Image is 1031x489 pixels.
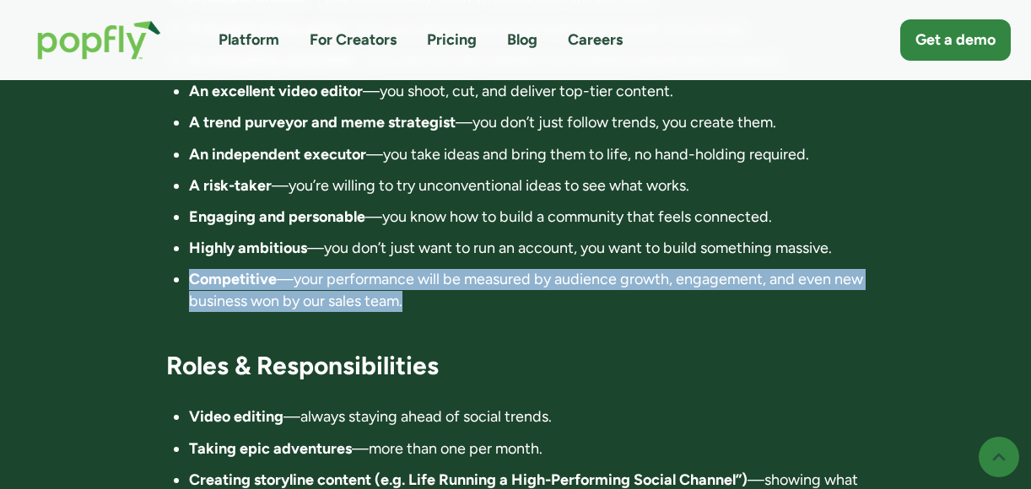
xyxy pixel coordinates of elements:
li: —you don’t just follow trends, you create them. [189,112,866,133]
strong: A trend purveyor and meme strategist [189,113,456,132]
strong: Roles & Responsibilities [166,350,439,381]
a: Platform [219,30,279,51]
strong: A risk-taker [189,176,272,195]
a: Get a demo [900,19,1011,61]
strong: Highly ambitious [189,239,307,257]
a: Careers [568,30,623,51]
li: —you take ideas and bring them to life, no hand-holding required. [189,144,866,165]
a: home [20,3,178,77]
strong: An independent executor [189,145,366,164]
li: —more than one per month. [189,438,866,459]
strong: Creating storyline content (e.g. Life Running a High-Performing Social Channel”) [189,470,748,489]
li: —you know how to build a community that feels connected. [189,207,866,228]
li: —your performance will be measured by audience growth, engagement, and even new business won by o... [189,269,866,311]
strong: An excellent video editor [189,82,363,100]
a: Blog [507,30,537,51]
li: —you’re willing to try unconventional ideas to see what works. [189,175,866,196]
div: Get a demo [915,30,996,51]
strong: Competitive [189,270,277,288]
a: For Creators [310,30,397,51]
a: Pricing [427,30,477,51]
li: —you don’t just want to run an account, you want to build something massive. [189,238,866,259]
li: —always staying ahead of social trends. [189,406,866,427]
strong: Engaging and personable [189,207,365,226]
strong: Video editing [189,407,283,426]
strong: Taking epic adventures [189,439,352,458]
li: —you shoot, cut, and deliver top-tier content. [189,81,866,102]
